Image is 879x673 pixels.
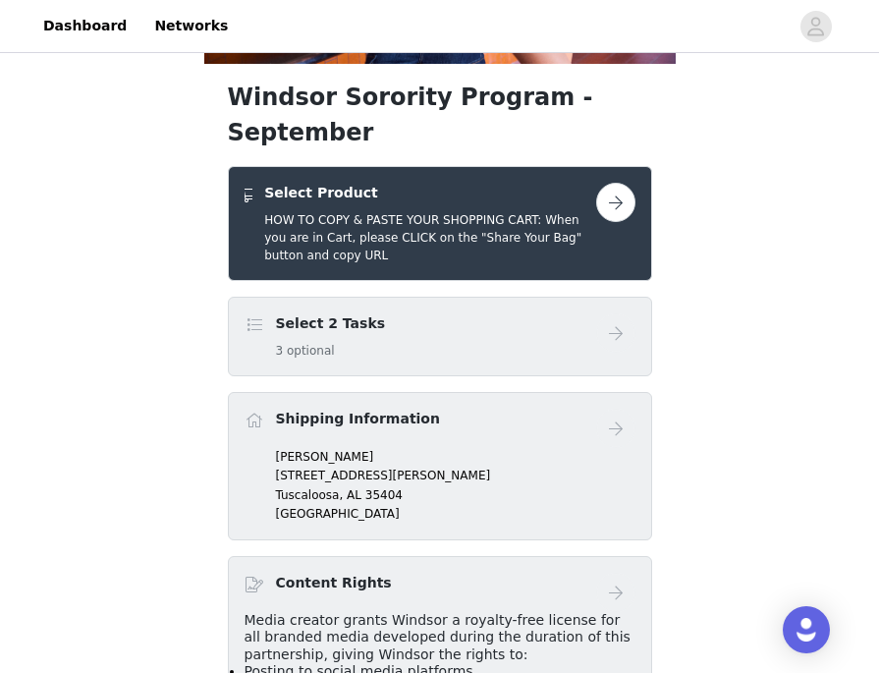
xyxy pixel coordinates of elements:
div: Open Intercom Messenger [783,606,830,653]
span: Media creator grants Windsor a royalty-free license for all branded media developed during the du... [245,612,631,662]
span: Tuscaloosa, [276,488,344,502]
a: Dashboard [31,4,138,48]
h1: Windsor Sorority Program - September [228,80,652,150]
h4: Select Product [264,183,595,203]
p: [STREET_ADDRESS][PERSON_NAME] [276,467,635,484]
div: Shipping Information [228,392,652,540]
h4: Shipping Information [276,409,440,429]
span: AL [347,488,361,502]
div: avatar [806,11,825,42]
div: Select 2 Tasks [228,297,652,376]
p: [PERSON_NAME] [276,448,635,466]
div: Select Product [228,166,652,281]
h5: 3 optional [276,342,386,360]
h5: HOW TO COPY & PASTE YOUR SHOPPING CART: When you are in Cart, please CLICK on the "Share Your Bag... [264,211,595,264]
a: Networks [142,4,240,48]
h4: Select 2 Tasks [276,313,386,334]
p: [GEOGRAPHIC_DATA] [276,505,635,523]
span: 35404 [365,488,403,502]
h4: Content Rights [276,573,392,593]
